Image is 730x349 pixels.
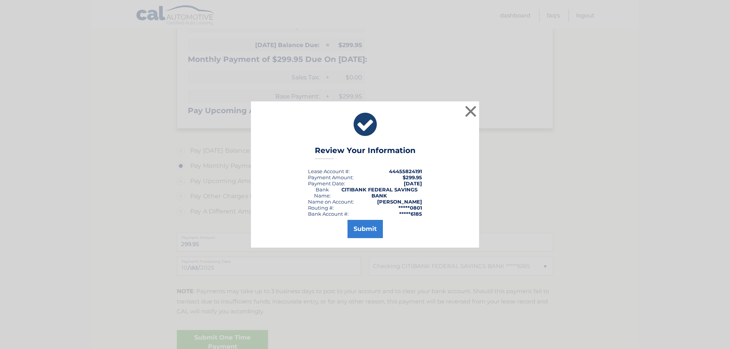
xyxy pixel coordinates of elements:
[315,146,416,159] h3: Review Your Information
[377,199,422,205] strong: [PERSON_NAME]
[308,180,344,186] span: Payment Date
[463,104,478,119] button: ×
[308,168,350,174] div: Lease Account #:
[341,186,417,199] strong: CITIBANK FEDERAL SAVINGS BANK
[308,205,334,211] div: Routing #:
[308,174,354,180] div: Payment Amount:
[308,199,354,205] div: Name on Account:
[308,180,345,186] div: :
[403,174,422,180] span: $299.95
[404,180,422,186] span: [DATE]
[308,186,336,199] div: Bank Name:
[348,220,383,238] button: Submit
[389,168,422,174] strong: 44455824191
[308,211,349,217] div: Bank Account #:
